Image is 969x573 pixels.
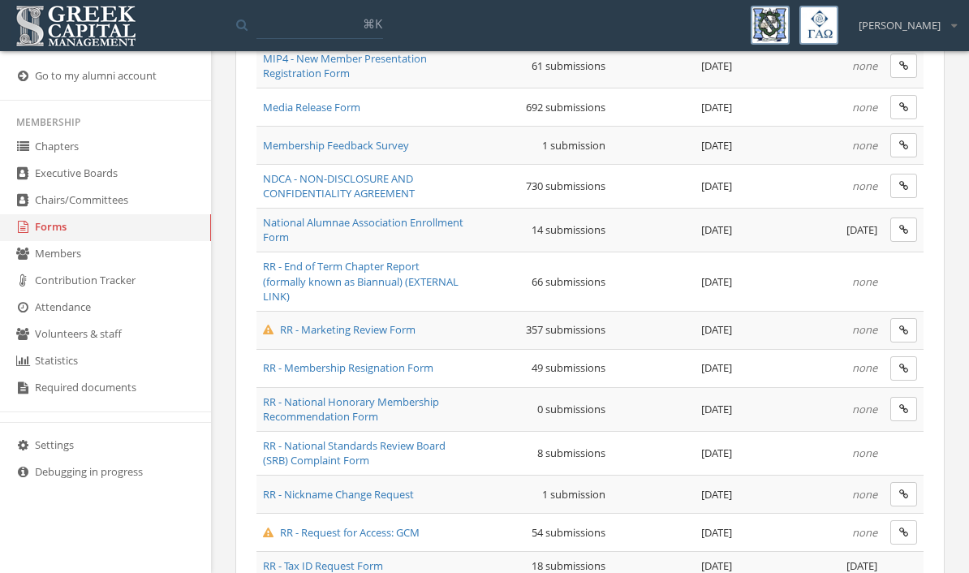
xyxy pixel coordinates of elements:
a: National Alumnae Association Enrollment Form [263,215,463,245]
td: [DATE] [612,126,739,164]
td: [DATE] [612,164,739,208]
td: [DATE] [612,513,739,551]
td: [DATE] [612,349,739,387]
span: 14 submissions [532,222,605,237]
td: [DATE] [612,252,739,312]
td: [DATE] [612,208,739,252]
em: none [852,274,877,289]
a: RR - Nickname Change Request [263,487,414,502]
em: none [852,446,877,460]
div: [PERSON_NAME] [848,6,957,33]
span: 66 submissions [532,274,605,289]
a: RR - National Honorary Membership Recommendation Form [263,394,439,424]
em: none [852,360,877,375]
em: none [852,487,877,502]
a: NDCA - NON-DISCLOSURE AND CONFIDENTIALITY AGREEMENT [263,171,415,201]
span: 1 submission [542,138,605,153]
em: none [852,138,877,153]
em: none [852,100,877,114]
td: [DATE] [612,387,739,431]
a: RR - National Standards Review Board (SRB) Complaint Form [263,438,446,468]
em: none [852,322,877,337]
a: RR - Tax ID Request Form [263,558,383,573]
a: Media Release Form [263,100,360,114]
span: 1 submission [542,487,605,502]
em: none [852,402,877,416]
a: RR - Marketing Review Form [263,322,416,337]
span: 49 submissions [532,360,605,375]
span: [PERSON_NAME] [859,18,941,33]
td: [DATE] [612,431,739,475]
td: [DATE] [612,88,739,126]
span: 54 submissions [532,525,605,540]
a: RR - Membership Resignation Form [263,360,433,375]
span: 61 submissions [532,58,605,73]
td: [DATE] [739,208,884,252]
span: 18 submissions [532,558,605,573]
em: none [852,179,877,193]
a: Membership Feedback Survey [263,138,409,153]
span: 357 submissions [526,322,605,337]
td: [DATE] [612,44,739,88]
td: [DATE] [612,475,739,513]
a: MIP4 - New Member Presentation Registration Form [263,51,427,81]
em: none [852,525,877,540]
span: 0 submissions [537,402,605,416]
a: RR - End of Term Chapter Report (formally known as Biannual) (EXTERNAL LINK) [263,259,459,304]
span: 730 submissions [526,179,605,193]
a: RR - Request for Access: GCM [263,525,420,540]
em: none [852,58,877,73]
span: 692 submissions [526,100,605,114]
span: ⌘K [363,15,382,32]
td: [DATE] [612,311,739,349]
span: 8 submissions [537,446,605,460]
